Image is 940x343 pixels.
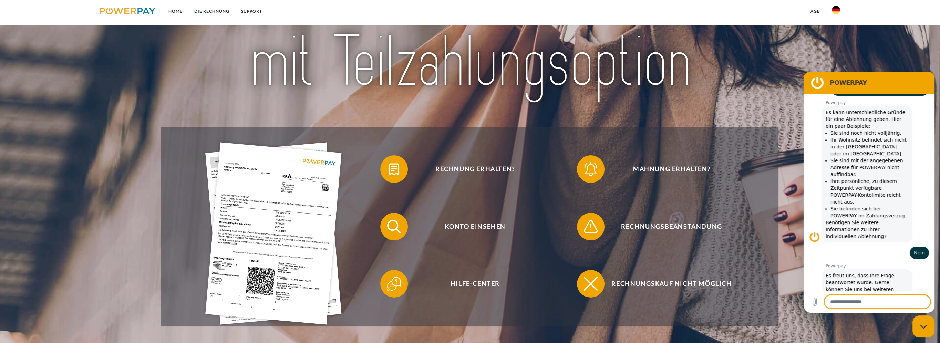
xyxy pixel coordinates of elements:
a: DIE RECHNUNG [188,5,235,18]
img: qb_warning.svg [582,218,599,235]
button: Rechnung erhalten? [380,155,559,183]
span: Rechnungskauf nicht möglich [587,270,756,298]
iframe: Messaging-Fenster [804,72,934,313]
span: Konto einsehen [391,213,559,240]
span: Rechnung erhalten? [391,155,559,183]
img: logo-powerpay.svg [100,8,155,14]
img: qb_search.svg [385,218,403,235]
button: Mahnung erhalten? [577,155,756,183]
img: qb_bill.svg [385,160,403,178]
img: de [832,6,840,14]
img: qb_bell.svg [582,160,599,178]
img: single_invoice_powerpay_de.jpg [205,142,342,324]
iframe: Schaltfläche zum Öffnen des Messaging-Fensters; Konversation läuft [912,315,934,337]
button: Konto einsehen [380,213,559,240]
button: Rechnungsbeanstandung [577,213,756,240]
a: SUPPORT [235,5,268,18]
span: Hilfe-Center [391,270,559,298]
span: Mahnung erhalten? [587,155,756,183]
button: Hilfe-Center [380,270,559,298]
img: qb_help.svg [385,275,403,292]
a: Home [163,5,188,18]
button: Rechnungskauf nicht möglich [577,270,756,298]
img: qb_close.svg [582,275,599,292]
span: Rechnungsbeanstandung [587,213,756,240]
a: agb [805,5,826,18]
